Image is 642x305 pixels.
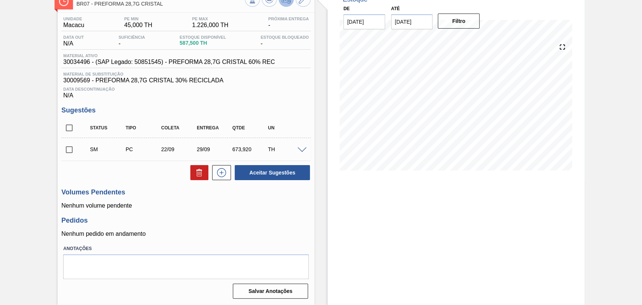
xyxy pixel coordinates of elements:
span: Material de Substituição [63,72,309,76]
h3: Volumes Pendentes [61,188,311,196]
div: Qtde [231,125,270,130]
p: Nenhum pedido em andamento [61,231,311,237]
span: 1.226,000 TH [192,22,229,29]
div: 22/09/2025 [159,146,198,152]
span: Estoque Bloqueado [261,35,309,39]
span: 587,500 TH [179,40,226,46]
div: Entrega [195,125,234,130]
span: Suficiência [118,35,145,39]
div: - [117,35,147,47]
div: - [259,35,311,47]
p: Nenhum volume pendente [61,202,311,209]
span: Estoque Disponível [179,35,226,39]
button: Salvar Anotações [233,284,308,299]
div: Excluir Sugestões [187,165,208,180]
div: Aceitar Sugestões [231,164,311,181]
span: PE MAX [192,17,229,21]
label: Até [391,6,400,11]
div: - [266,17,311,29]
span: Próxima Entrega [268,17,309,21]
div: Nova sugestão [208,165,231,180]
label: Anotações [63,243,309,254]
span: PE MIN [124,17,152,21]
span: Data out [63,35,84,39]
div: Coleta [159,125,198,130]
span: Unidade [63,17,84,21]
span: Data Descontinuação [63,87,309,91]
button: Aceitar Sugestões [235,165,310,180]
div: Pedido de Compra [124,146,163,152]
div: UN [266,125,305,130]
div: N/A [61,35,86,47]
h3: Pedidos [61,217,311,225]
h3: Sugestões [61,106,311,114]
input: dd/mm/yyyy [343,14,385,29]
span: 45,000 TH [124,22,152,29]
div: TH [266,146,305,152]
div: 29/09/2025 [195,146,234,152]
span: Macacu [63,22,84,29]
span: BR07 - PREFORMA 28,7G CRISTAL [76,1,245,7]
input: dd/mm/yyyy [391,14,433,29]
button: Filtro [438,14,480,29]
div: N/A [61,84,311,99]
div: 673,920 [231,146,270,152]
div: Status [88,125,127,130]
span: 30034496 - (SAP Legado: 50851545) - PREFORMA 28,7G CRISTAL 60% REC [63,59,275,65]
div: Sugestão Manual [88,146,127,152]
label: De [343,6,350,11]
span: 30009569 - PREFORMA 28,7G CRISTAL 30% RECICLADA [63,77,309,84]
div: Tipo [124,125,163,130]
span: Material ativo [63,53,275,58]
